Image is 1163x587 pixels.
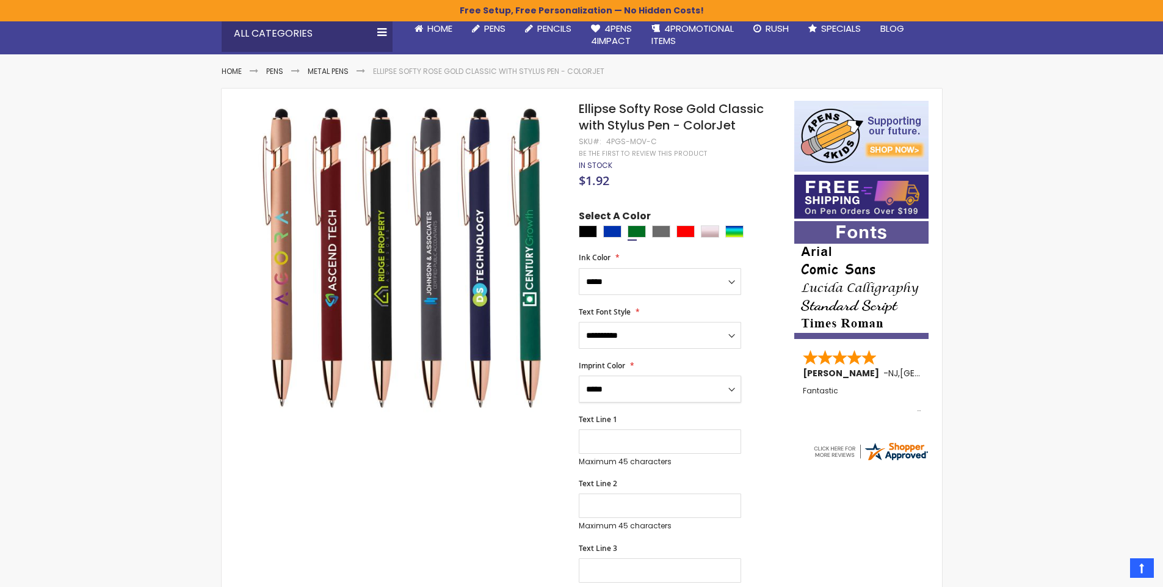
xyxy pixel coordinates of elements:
img: 4pens.com widget logo [812,440,929,462]
div: Assorted [725,225,744,238]
span: Ink Color [579,252,610,263]
div: Red [676,225,695,238]
span: Pens [484,22,505,35]
div: Blue [603,225,621,238]
a: Metal Pens [308,66,349,76]
div: All Categories [222,15,393,52]
span: Pencils [537,22,571,35]
a: Home [405,15,462,42]
a: Home [222,66,242,76]
a: Top [1130,558,1154,578]
span: Text Line 1 [579,414,617,425]
strong: SKU [579,136,601,147]
div: Grey [652,225,670,238]
span: 4PROMOTIONAL ITEMS [651,22,734,47]
span: Specials [821,22,861,35]
a: Specials [799,15,871,42]
span: Text Line 2 [579,478,617,489]
div: 4PGS-MOV-C [606,137,657,147]
li: Ellipse Softy Rose Gold Classic with Stylus Pen - ColorJet [373,67,604,76]
span: Rush [766,22,789,35]
span: In stock [579,160,612,170]
span: - , [883,367,990,379]
a: Pencils [515,15,581,42]
span: Ellipse Softy Rose Gold Classic with Stylus Pen - ColorJet [579,100,764,134]
div: Green [628,225,646,238]
a: 4Pens4impact [581,15,642,55]
div: Availability [579,161,612,170]
span: $1.92 [579,172,609,189]
span: Home [427,22,452,35]
a: 4PROMOTIONALITEMS [642,15,744,55]
span: [PERSON_NAME] [803,367,883,379]
div: Black [579,225,597,238]
a: Pens [266,66,283,76]
span: Select A Color [579,210,651,226]
a: 4pens.com certificate URL [812,454,929,465]
img: 4pens 4 kids [794,101,929,172]
a: Pens [462,15,515,42]
span: 4Pens 4impact [591,22,632,47]
a: Be the first to review this product [579,149,707,158]
p: Maximum 45 characters [579,521,741,531]
img: Free shipping on orders over $199 [794,175,929,219]
span: Text Line 3 [579,543,617,553]
div: Fantastic [803,387,921,413]
div: Rose Gold [701,225,719,238]
span: Imprint Color [579,360,625,371]
span: NJ [888,367,898,379]
img: font-personalization-examples [794,221,929,339]
span: Blog [880,22,904,35]
img: Ellipse Softy Rose Gold Classic with Stylus Pen - ColorJet [246,100,563,417]
a: Rush [744,15,799,42]
p: Maximum 45 characters [579,457,741,467]
span: Text Font Style [579,307,631,317]
span: [GEOGRAPHIC_DATA] [900,367,990,379]
a: Blog [871,15,914,42]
